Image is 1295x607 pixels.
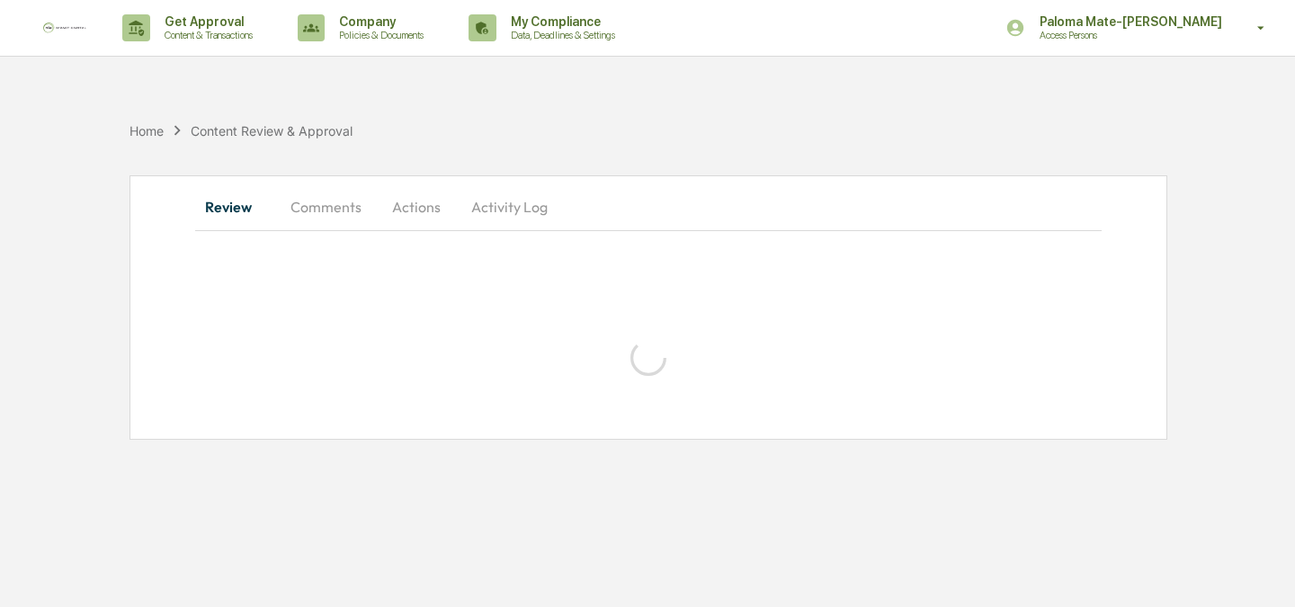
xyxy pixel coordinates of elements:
[191,123,353,138] div: Content Review & Approval
[43,22,86,34] img: logo
[376,185,457,228] button: Actions
[325,29,433,41] p: Policies & Documents
[496,29,624,41] p: Data, Deadlines & Settings
[1025,14,1231,29] p: Paloma Mate-[PERSON_NAME]
[496,14,624,29] p: My Compliance
[195,185,1102,228] div: secondary tabs example
[195,185,276,228] button: Review
[325,14,433,29] p: Company
[1025,29,1201,41] p: Access Persons
[150,29,262,41] p: Content & Transactions
[129,123,164,138] div: Home
[276,185,376,228] button: Comments
[150,14,262,29] p: Get Approval
[457,185,562,228] button: Activity Log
